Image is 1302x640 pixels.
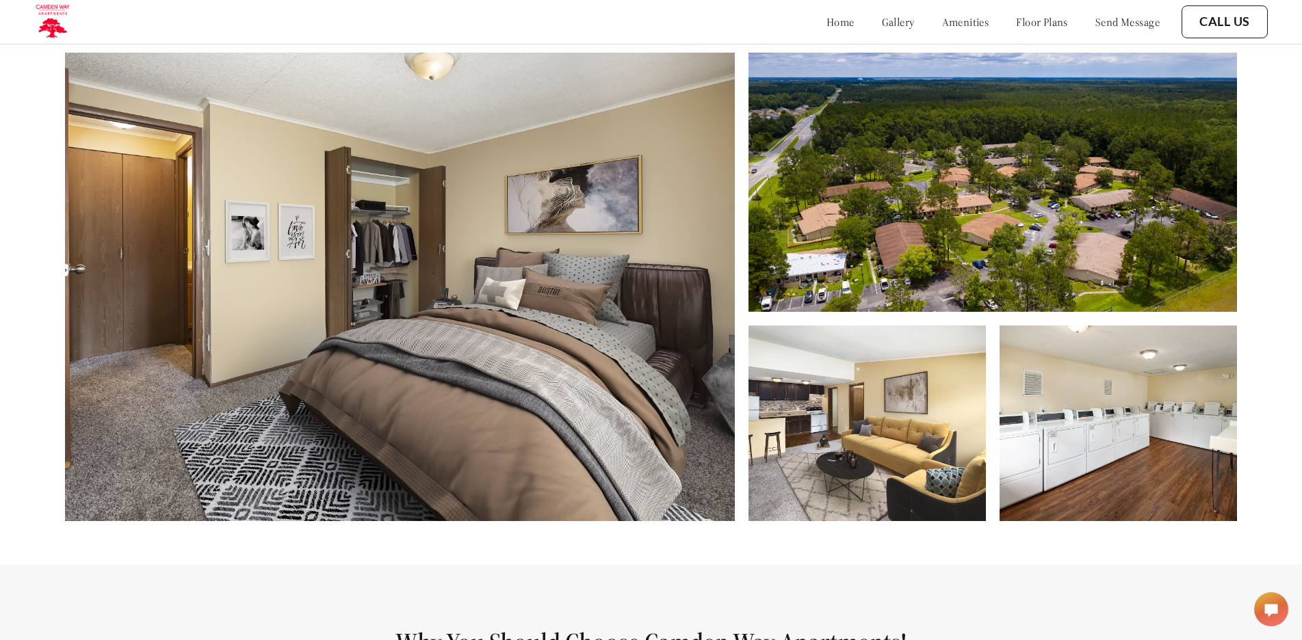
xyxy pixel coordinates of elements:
img: Alt text [748,53,1237,312]
img: Alt text [65,53,735,521]
a: Call Us [1199,14,1250,29]
a: amenities [942,15,989,29]
img: Alt text [1000,325,1237,521]
img: Alt text [748,325,986,521]
a: gallery [882,15,915,29]
a: floor plans [1016,15,1068,29]
a: home [826,15,855,29]
button: Call Us [1182,5,1268,38]
img: camden_logo.png [34,3,70,40]
a: send message [1095,15,1160,29]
